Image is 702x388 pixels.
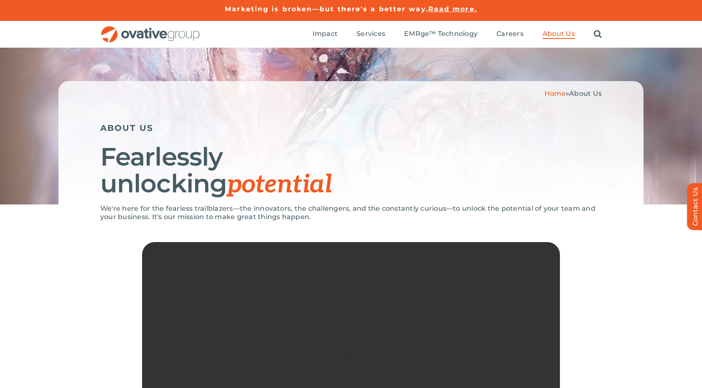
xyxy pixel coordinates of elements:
[594,30,602,39] a: Search
[313,21,602,48] nav: Menu
[225,5,428,13] a: Marketing is broken—but there's a better way.
[356,30,385,39] a: Services
[100,123,602,133] h5: ABOUT US
[100,25,201,33] a: OG_Full_horizontal_RGB
[428,5,477,13] a: Read more.
[569,89,602,97] span: About Us
[542,30,575,38] span: About Us
[544,89,602,97] span: »
[496,30,524,39] a: Careers
[313,30,338,38] span: Impact
[542,30,575,39] a: About Us
[100,204,602,221] p: We're here for the fearless trailblazers—the innovators, the challengers, and the constantly curi...
[544,89,566,97] a: Home
[100,143,602,198] h1: Fearlessly unlocking
[404,30,478,38] span: EMRge™ Technology
[404,30,478,39] a: EMRge™ Technology
[496,30,524,38] span: Careers
[356,30,385,38] span: Services
[227,170,332,200] span: potential
[313,30,338,39] a: Impact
